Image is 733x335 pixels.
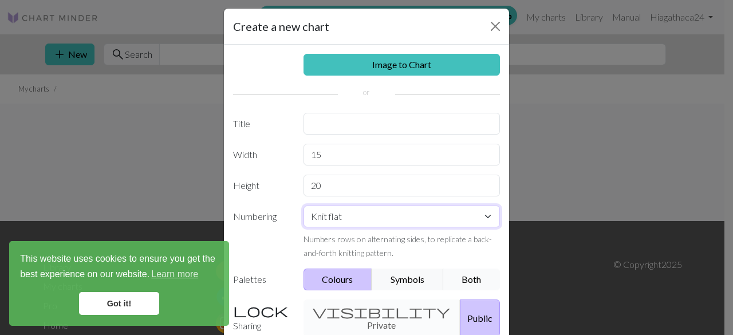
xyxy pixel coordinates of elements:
[304,54,501,76] a: Image to Chart
[304,234,492,258] small: Numbers rows on alternating sides, to replicate a back-and-forth knitting pattern.
[233,18,329,35] h5: Create a new chart
[226,144,297,165] label: Width
[304,269,373,290] button: Colours
[486,17,505,36] button: Close
[9,241,229,326] div: cookieconsent
[226,113,297,135] label: Title
[372,269,444,290] button: Symbols
[226,206,297,259] label: Numbering
[226,175,297,196] label: Height
[443,269,501,290] button: Both
[149,266,200,283] a: learn more about cookies
[79,292,159,315] a: dismiss cookie message
[20,252,218,283] span: This website uses cookies to ensure you get the best experience on our website.
[226,269,297,290] label: Palettes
